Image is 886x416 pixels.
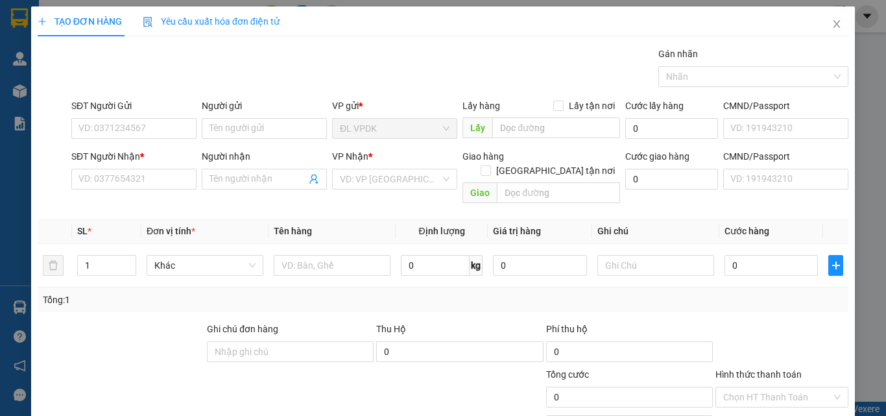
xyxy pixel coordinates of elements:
[462,182,497,203] span: Giao
[332,151,368,162] span: VP Nhận
[625,118,718,139] input: Cước lấy hàng
[470,255,483,276] span: kg
[832,19,842,29] span: close
[564,99,620,113] span: Lấy tận nơi
[274,226,312,236] span: Tên hàng
[43,293,343,307] div: Tổng: 1
[154,256,256,275] span: Khác
[77,226,88,236] span: SL
[625,151,689,162] label: Cước giao hàng
[625,101,684,111] label: Cước lấy hàng
[332,99,457,113] div: VP gửi
[491,164,620,178] span: [GEOGRAPHIC_DATA] tận nơi
[497,182,620,203] input: Dọc đường
[418,226,464,236] span: Định lượng
[207,324,278,334] label: Ghi chú đơn hàng
[340,119,449,138] span: ĐL VPDK
[38,17,47,26] span: plus
[71,99,197,113] div: SĐT Người Gửi
[819,6,855,43] button: Close
[715,369,802,380] label: Hình thức thanh toán
[724,226,769,236] span: Cước hàng
[828,255,843,276] button: plus
[202,99,327,113] div: Người gửi
[462,151,504,162] span: Giao hàng
[207,341,374,362] input: Ghi chú đơn hàng
[147,226,195,236] span: Đơn vị tính
[723,149,848,164] div: CMND/Passport
[309,174,319,184] span: user-add
[462,101,500,111] span: Lấy hàng
[829,260,843,271] span: plus
[71,149,197,164] div: SĐT Người Nhận
[658,49,698,59] label: Gán nhãn
[625,169,718,190] input: Cước giao hàng
[43,255,64,276] button: delete
[597,255,714,276] input: Ghi Chú
[493,226,541,236] span: Giá trị hàng
[493,255,586,276] input: 0
[274,255,390,276] input: VD: Bàn, Ghế
[546,322,713,341] div: Phí thu hộ
[462,117,492,138] span: Lấy
[546,369,589,380] span: Tổng cước
[38,16,122,27] span: TẠO ĐƠN HÀNG
[723,99,848,113] div: CMND/Passport
[592,219,719,244] th: Ghi chú
[376,324,406,334] span: Thu Hộ
[143,16,280,27] span: Yêu cầu xuất hóa đơn điện tử
[202,149,327,164] div: Người nhận
[492,117,620,138] input: Dọc đường
[143,17,153,27] img: icon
